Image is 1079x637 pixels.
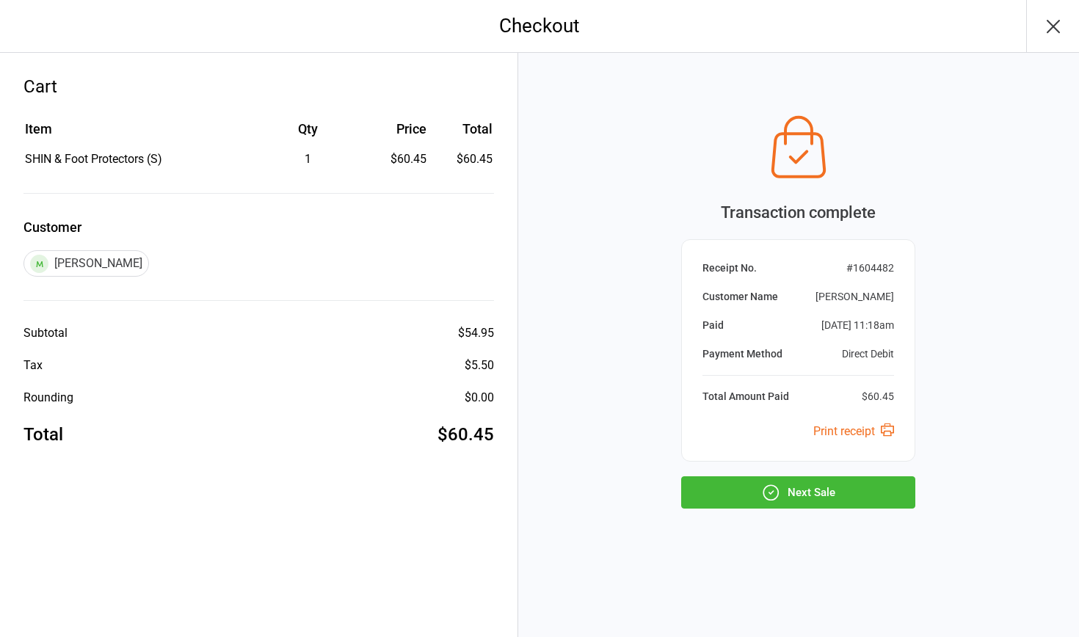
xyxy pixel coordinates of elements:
div: $60.45 [364,150,426,168]
div: $60.45 [862,389,894,404]
div: Total Amount Paid [702,389,789,404]
div: Payment Method [702,346,782,362]
div: Receipt No. [702,261,757,276]
span: SHIN & Foot Protectors (S) [25,152,162,166]
div: 1 [254,150,363,168]
label: Customer [23,217,494,237]
th: Total [432,119,492,149]
div: Paid [702,318,724,333]
div: $54.95 [458,324,494,342]
div: [DATE] 11:18am [821,318,894,333]
div: Price [364,119,426,139]
button: Next Sale [681,476,915,509]
div: Total [23,421,63,448]
div: Customer Name [702,289,778,305]
div: Rounding [23,389,73,407]
div: Transaction complete [681,200,915,225]
th: Qty [254,119,363,149]
th: Item [25,119,253,149]
div: $0.00 [465,389,494,407]
div: $60.45 [437,421,494,448]
div: Subtotal [23,324,68,342]
div: [PERSON_NAME] [815,289,894,305]
td: $60.45 [432,150,492,168]
div: Direct Debit [842,346,894,362]
a: Print receipt [813,424,894,438]
div: Tax [23,357,43,374]
div: Cart [23,73,494,100]
div: [PERSON_NAME] [23,250,149,277]
div: # 1604482 [846,261,894,276]
div: $5.50 [465,357,494,374]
